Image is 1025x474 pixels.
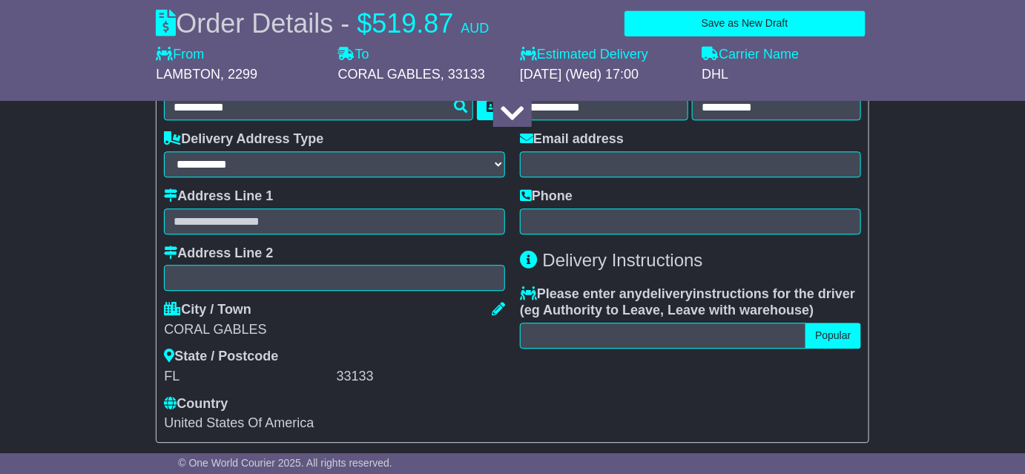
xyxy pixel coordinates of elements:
label: City / Town [164,302,251,318]
label: State / Postcode [164,349,278,365]
div: [DATE] (Wed) 17:00 [520,67,687,83]
span: Delivery Instructions [543,250,703,270]
div: DHL [702,67,869,83]
label: Phone [520,188,573,205]
label: Country [164,396,228,412]
div: FL [164,369,332,385]
span: eg Authority to Leave, Leave with warehouse [524,303,809,317]
span: United States Of America [164,415,314,430]
div: 33133 [337,369,505,385]
span: , 33133 [441,67,485,82]
label: Email address [520,131,624,148]
span: 519.87 [372,8,453,39]
div: Order Details - [156,7,489,39]
label: Estimated Delivery [520,47,687,63]
span: CORAL GABLES [338,67,441,82]
label: Please enter any instructions for the driver ( ) [520,286,861,318]
span: AUD [461,21,490,36]
div: CORAL GABLES [164,322,505,338]
span: $ [357,8,372,39]
button: Popular [805,323,860,349]
button: Save as New Draft [624,10,866,36]
span: LAMBTON [156,67,220,82]
span: delivery [642,286,693,301]
span: , 2299 [220,67,257,82]
label: Address Line 2 [164,246,273,262]
span: © One World Courier 2025. All rights reserved. [178,457,392,469]
label: Delivery Address Type [164,131,323,148]
label: Address Line 1 [164,188,273,205]
label: From [156,47,204,63]
label: To [338,47,369,63]
label: Carrier Name [702,47,799,63]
